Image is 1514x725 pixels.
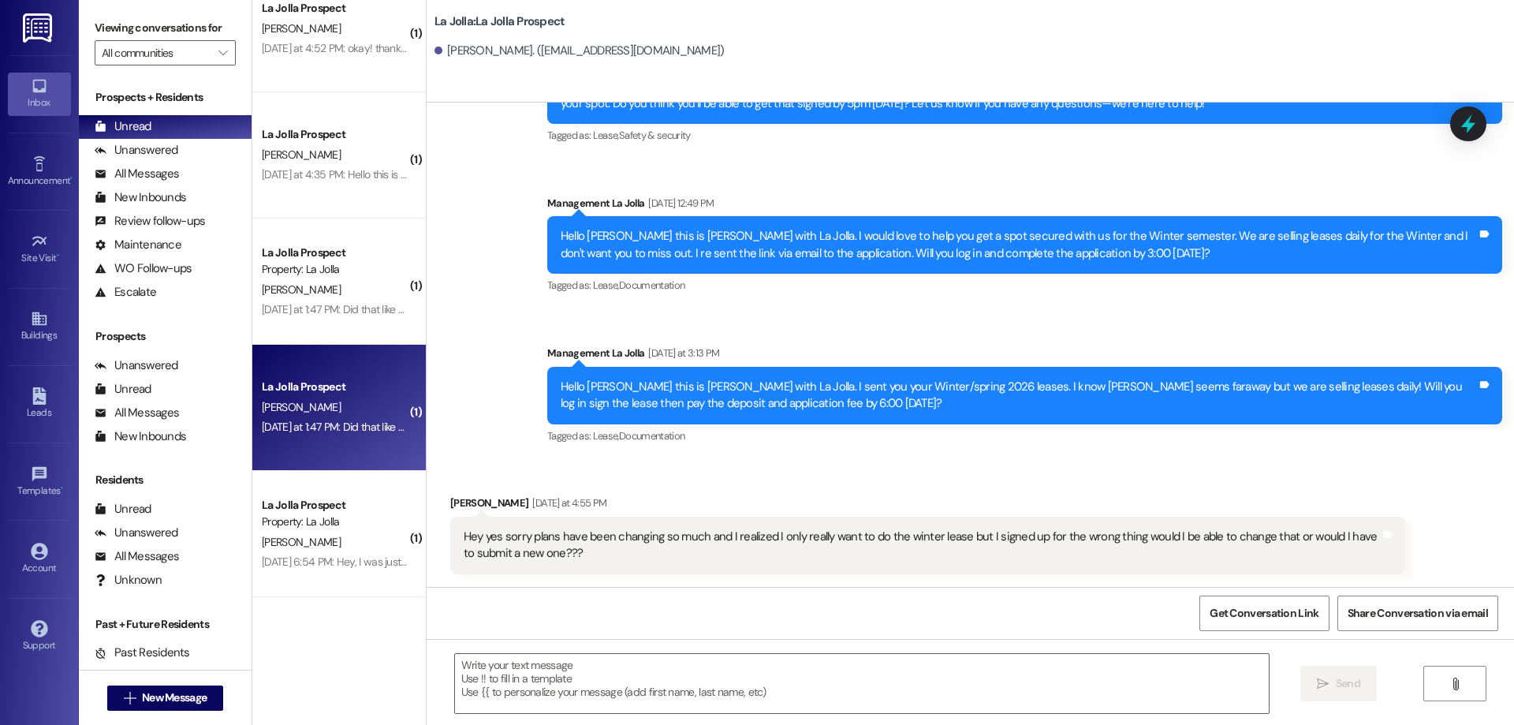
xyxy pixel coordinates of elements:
[262,21,341,36] span: [PERSON_NAME]
[450,495,1405,517] div: [PERSON_NAME]
[95,237,181,253] div: Maintenance
[95,525,178,541] div: Unanswered
[95,381,151,398] div: Unread
[593,129,619,142] span: Lease ,
[619,429,685,443] span: Documentation
[262,379,408,395] div: La Jolla Prospect
[593,429,619,443] span: Lease ,
[262,261,408,278] div: Property: La Jolla
[8,305,71,348] a: Buildings
[8,73,71,115] a: Inbox
[262,302,510,316] div: [DATE] at 1:47 PM: Did that like go through on your end?
[262,535,341,549] span: [PERSON_NAME]
[8,615,71,658] a: Support
[79,616,252,633] div: Past + Future Residents
[70,173,73,184] span: •
[79,89,252,106] div: Prospects + Residents
[262,497,408,514] div: La Jolla Prospect
[142,689,207,706] span: New Message
[464,529,1380,562] div: Hey yes sorry plans have been changing so much and I realized I only really want to do the winter...
[79,328,252,345] div: Prospects
[95,189,186,206] div: New Inbounds
[1449,678,1461,690] i: 
[95,428,186,445] div: New Inbounds
[619,129,691,142] span: Safety & security
[61,483,63,494] span: •
[8,228,71,271] a: Site Visit •
[8,383,71,425] a: Leads
[95,284,156,301] div: Escalate
[262,514,408,530] div: Property: La Jolla
[262,420,510,434] div: [DATE] at 1:47 PM: Did that like go through on your end?
[434,13,565,30] b: La Jolla: La Jolla Prospect
[547,345,1502,367] div: Management La Jolla
[95,16,236,40] label: Viewing conversations for
[95,548,179,565] div: All Messages
[95,357,178,374] div: Unanswered
[434,43,725,59] div: [PERSON_NAME]. ([EMAIL_ADDRESS][DOMAIN_NAME])
[1210,605,1318,622] span: Get Conversation Link
[79,472,252,488] div: Residents
[95,645,190,661] div: Past Residents
[95,501,151,518] div: Unread
[262,282,341,297] span: [PERSON_NAME]
[218,47,227,59] i: 
[8,538,71,581] a: Account
[262,245,408,261] div: La Jolla Prospect
[1337,596,1498,631] button: Share Conversation via email
[262,555,715,569] div: [DATE] 6:54 PM: Hey, I was just wondering if our security deposit checks have been sent out or not?
[95,405,179,421] div: All Messages
[644,195,714,211] div: [DATE] 12:49 PM
[23,13,55,43] img: ResiDesk Logo
[547,424,1502,447] div: Tagged as:
[1336,675,1360,692] span: Send
[95,166,179,182] div: All Messages
[8,461,71,503] a: Templates •
[95,572,162,589] div: Unknown
[57,250,59,261] span: •
[561,379,1477,413] div: Hello [PERSON_NAME] this is [PERSON_NAME] with La Jolla. I sent you your Winter/spring 2026 lease...
[561,228,1477,262] div: Hello [PERSON_NAME] this is [PERSON_NAME] with La Jolla. I would love to help you get a spot secu...
[124,692,136,704] i: 
[262,148,341,162] span: [PERSON_NAME]
[95,260,192,277] div: WO Follow-ups
[1348,605,1488,622] span: Share Conversation via email
[95,213,205,230] div: Review follow-ups
[547,195,1502,217] div: Management La Jolla
[102,40,211,65] input: All communities
[547,274,1502,297] div: Tagged as:
[619,278,685,292] span: Documentation
[547,124,1502,147] div: Tagged as:
[528,495,606,511] div: [DATE] at 4:55 PM
[644,345,719,361] div: [DATE] at 3:13 PM
[262,167,1345,181] div: [DATE] at 4:35 PM: Hello this is [PERSON_NAME] I have signed up for a lease for the fall and I ju...
[95,118,151,135] div: Unread
[262,400,341,414] span: [PERSON_NAME]
[262,126,408,143] div: La Jolla Prospect
[1317,678,1329,690] i: 
[1300,666,1377,701] button: Send
[95,142,178,159] div: Unanswered
[262,41,727,55] div: [DATE] at 4:52 PM: okay! thank you! I did everything that I need to do! could you double check pl...
[107,686,224,711] button: New Message
[593,278,619,292] span: Lease ,
[1199,596,1329,631] button: Get Conversation Link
